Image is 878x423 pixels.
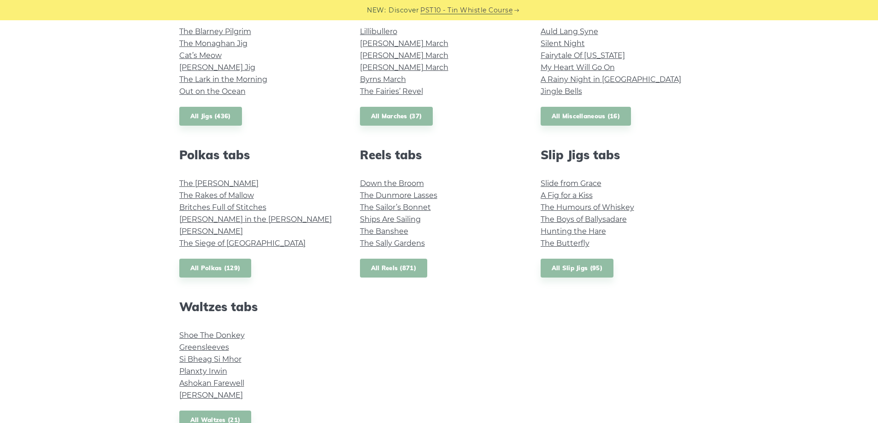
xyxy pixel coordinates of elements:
[360,227,408,236] a: The Banshee
[420,5,513,16] a: PST10 - Tin Whistle Course
[360,63,448,72] a: [PERSON_NAME] March
[179,259,252,278] a: All Polkas (129)
[179,239,306,248] a: The Siege of [GEOGRAPHIC_DATA]
[179,107,242,126] a: All Jigs (436)
[179,87,246,96] a: Out on the Ocean
[179,63,255,72] a: [PERSON_NAME] Jig
[360,259,428,278] a: All Reels (871)
[389,5,419,16] span: Discover
[179,331,245,340] a: Shoe The Donkey
[541,191,593,200] a: A Fig for a Kiss
[179,379,244,388] a: Ashokan Farewell
[360,239,425,248] a: The Sally Gardens
[179,215,332,224] a: [PERSON_NAME] in the [PERSON_NAME]
[541,203,634,212] a: The Humours of Whiskey
[179,51,222,60] a: Cat’s Meow
[541,239,589,248] a: The Butterfly
[541,215,627,224] a: The Boys of Ballysadare
[360,203,431,212] a: The Sailor’s Bonnet
[367,5,386,16] span: NEW:
[541,27,598,36] a: Auld Lang Syne
[541,51,625,60] a: Fairytale Of [US_STATE]
[179,300,338,314] h2: Waltzes tabs
[179,148,338,162] h2: Polkas tabs
[179,27,251,36] a: The Blarney Pilgrim
[360,39,448,48] a: [PERSON_NAME] March
[179,75,267,84] a: The Lark in the Morning
[541,107,631,126] a: All Miscellaneous (16)
[541,179,601,188] a: Slide from Grace
[179,203,266,212] a: Britches Full of Stitches
[179,343,229,352] a: Greensleeves
[360,107,433,126] a: All Marches (37)
[360,51,448,60] a: [PERSON_NAME] March
[179,367,227,376] a: Planxty Irwin
[360,148,519,162] h2: Reels tabs
[360,27,397,36] a: Lillibullero
[179,227,243,236] a: [PERSON_NAME]
[179,191,254,200] a: The Rakes of Mallow
[541,63,615,72] a: My Heart Will Go On
[179,179,259,188] a: The [PERSON_NAME]
[179,39,247,48] a: The Monaghan Jig
[541,259,613,278] a: All Slip Jigs (95)
[179,391,243,400] a: [PERSON_NAME]
[360,215,421,224] a: Ships Are Sailing
[541,148,699,162] h2: Slip Jigs tabs
[360,191,437,200] a: The Dunmore Lasses
[360,75,406,84] a: Byrns March
[541,75,681,84] a: A Rainy Night in [GEOGRAPHIC_DATA]
[179,355,242,364] a: Si­ Bheag Si­ Mhor
[541,227,606,236] a: Hunting the Hare
[541,87,582,96] a: Jingle Bells
[360,87,423,96] a: The Fairies’ Revel
[541,39,585,48] a: Silent Night
[360,179,424,188] a: Down the Broom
